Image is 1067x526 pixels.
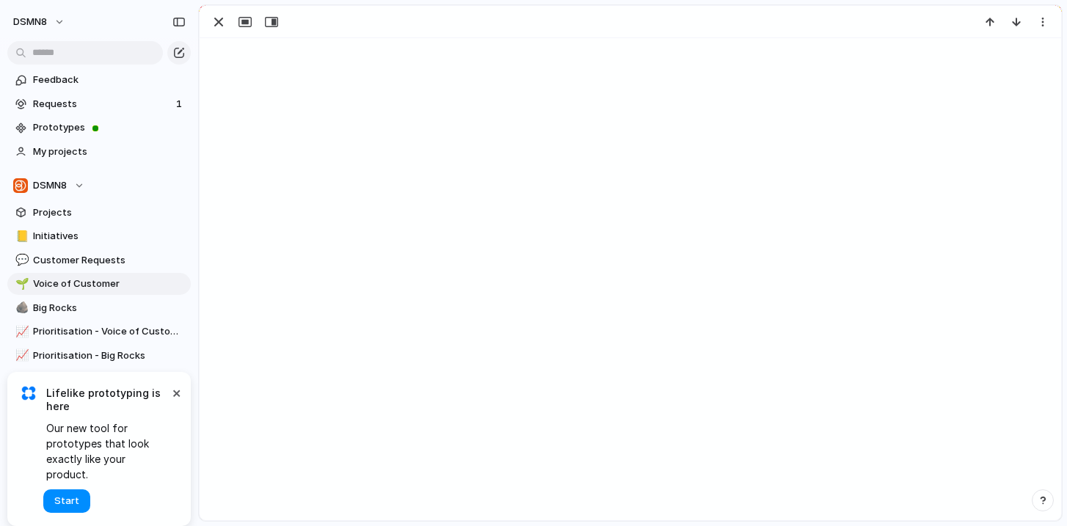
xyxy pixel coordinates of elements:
a: Requests1 [7,93,191,115]
div: 📒 [15,228,26,245]
span: Projects [33,205,186,220]
button: DSMN8 [7,10,73,34]
span: Lifelike prototyping is here [46,387,169,413]
span: Big Rocks [33,301,186,315]
a: 💬Customer Requests [7,249,191,271]
div: 💬 [15,252,26,269]
a: 🪨Big Rocks [7,297,191,319]
div: 🪨 [15,299,26,316]
span: Voice of Customer [33,277,186,291]
button: 🌱 [13,277,28,291]
span: 1 [176,97,185,112]
span: Start [54,494,79,508]
span: Customer Requests [33,253,186,268]
a: 🌱Voice of Customer [7,273,191,295]
span: Initiatives [33,229,186,244]
button: Start [43,489,90,513]
a: 📈Prioritisation - Big Rocks [7,345,191,367]
a: Prototypes [7,117,191,139]
span: My projects [33,145,186,159]
button: 💬 [13,253,28,268]
span: Requests [33,97,172,112]
button: 📈 [13,324,28,339]
div: 📈 [15,347,26,364]
span: Prioritisation - Voice of Customer [33,324,186,339]
span: Our new tool for prototypes that look exactly like your product. [46,420,169,482]
a: My projects [7,141,191,163]
span: Feedback [33,73,186,87]
span: DSMN8 [33,178,67,193]
a: 🚀Prioritisation - Everything [7,368,191,390]
a: 📒Initiatives [7,225,191,247]
button: 🪨 [13,301,28,315]
span: DSMN8 [13,15,47,29]
a: 📈Prioritisation - Voice of Customer [7,321,191,343]
span: Prototypes [33,120,186,135]
span: Prioritisation - Big Rocks [33,348,186,363]
div: 📈 [15,324,26,340]
button: 📈 [13,348,28,363]
a: Projects [7,202,191,224]
a: Feedback [7,69,191,91]
div: 🌱 [15,276,26,293]
button: 📒 [13,229,28,244]
button: DSMN8 [7,175,191,197]
button: Dismiss [167,384,185,401]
